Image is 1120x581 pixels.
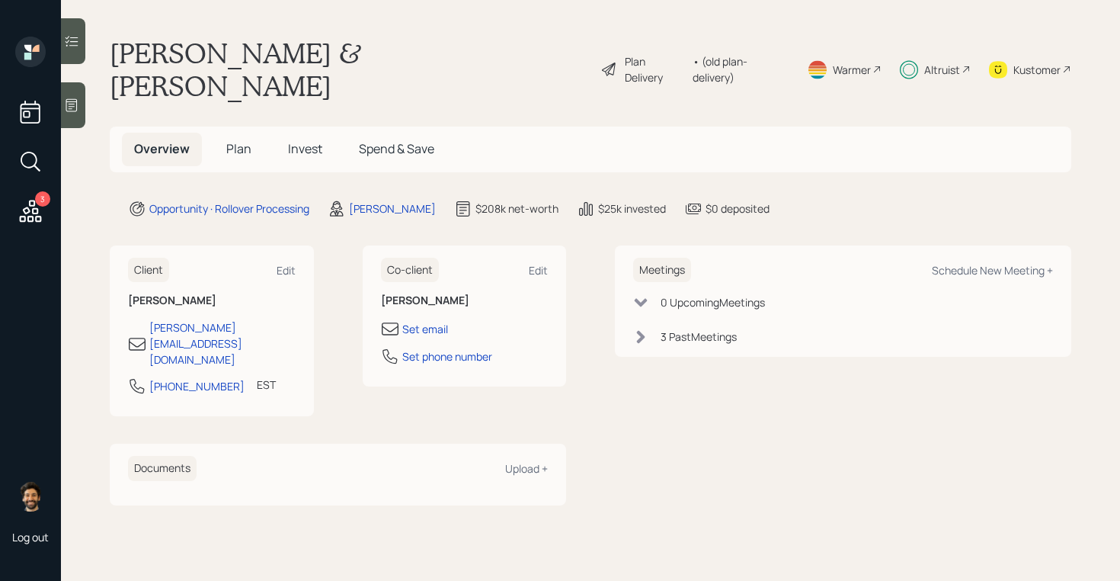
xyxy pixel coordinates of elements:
span: Spend & Save [359,140,434,157]
h1: [PERSON_NAME] & [PERSON_NAME] [110,37,588,102]
div: Log out [12,530,49,544]
h6: Co-client [381,258,439,283]
div: Schedule New Meeting + [932,263,1053,278]
div: Edit [277,263,296,278]
span: Invest [288,140,322,157]
div: Edit [529,263,548,278]
div: Upload + [505,461,548,476]
div: EST [257,377,276,393]
h6: Meetings [633,258,691,283]
div: Opportunity · Rollover Processing [149,201,309,217]
h6: [PERSON_NAME] [128,294,296,307]
div: Set email [402,321,448,337]
h6: Documents [128,456,197,481]
div: Kustomer [1013,62,1061,78]
div: 3 Past Meeting s [661,329,737,345]
div: Altruist [924,62,960,78]
span: Overview [134,140,190,157]
div: • (old plan-delivery) [693,53,789,85]
div: $0 deposited [706,201,770,217]
div: Warmer [833,62,871,78]
img: eric-schwartz-headshot.png [15,481,46,512]
div: [PERSON_NAME] [349,201,436,217]
div: [PHONE_NUMBER] [149,378,245,394]
div: 0 Upcoming Meeting s [661,294,765,310]
div: [PERSON_NAME][EMAIL_ADDRESS][DOMAIN_NAME] [149,319,296,368]
div: $208k net-worth [475,201,558,217]
div: Set phone number [402,348,492,364]
div: Plan Delivery [625,53,685,85]
h6: Client [128,258,169,283]
span: Plan [226,140,251,157]
h6: [PERSON_NAME] [381,294,549,307]
div: 3 [35,191,50,207]
div: $25k invested [598,201,666,217]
